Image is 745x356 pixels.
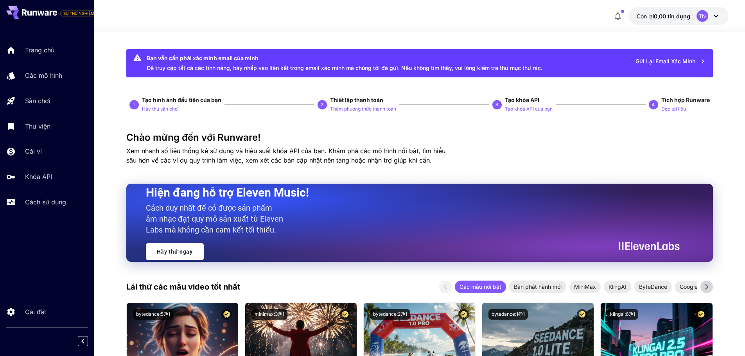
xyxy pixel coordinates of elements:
[373,311,407,317] font: bytedance:2@1
[514,283,562,290] font: Bản phát hành mới
[126,282,240,292] font: Lái thử các mẫu video tốt nhất
[574,283,596,290] font: MiniMax
[492,311,525,317] font: bytedance:1@1
[629,7,729,25] button: 0,00 đô laTN
[255,311,284,317] font: minimax:3@1
[654,13,690,20] font: 0,00 tín dụng
[505,104,553,113] button: Tạo khóa API của bạn
[84,334,94,348] div: Thu gọn thanh bên
[609,283,627,290] font: KlingAI
[696,309,706,320] button: Mẫu được chứng nhận – Được kiểm tra để có hiệu suất tốt nhất và bao gồm giấy phép thương mại.
[63,11,94,16] font: SỰ THỬ NGHIỆM
[330,104,396,113] button: Thêm phương thức thanh toán
[221,309,232,320] button: Mẫu được chứng nhận – Được kiểm tra để có hiệu suất tốt nhất và bao gồm giấy phép thương mại.
[634,281,672,293] div: ByteDance
[604,281,631,293] div: KlingAI
[25,97,50,105] font: Sân chơi
[142,106,179,112] font: Hãy thử sân chơi
[455,281,506,293] div: Các mẫu nổi bật
[25,173,52,181] font: Khóa API
[661,104,686,113] button: Đọc tài liệu
[488,309,528,320] button: bytedance:1@1
[25,147,42,155] font: Cái ví
[370,309,410,320] button: bytedance:2@1
[126,147,445,164] font: Xem nhanh số liệu thống kê sử dụng và hiệu suất khóa API của bạn. Khám phá các mô hình nổi bật, t...
[142,104,179,113] button: Hãy thử sân chơi
[505,97,539,103] font: Tạo khóa API
[699,13,706,19] font: TN
[330,97,383,103] font: Thiết lập thanh toán
[661,97,710,103] font: Tích hợp Runware
[136,311,170,317] font: bytedance:5@1
[505,106,553,112] font: Tạo khóa API của bạn
[460,283,501,290] font: Các mẫu nổi bật
[661,106,686,112] font: Đọc tài liệu
[577,309,587,320] button: Mẫu được chứng nhận – Được kiểm tra để có hiệu suất tốt nhất và bao gồm giấy phép thương mại.
[25,122,50,130] font: Thư viện
[607,309,638,320] button: klingai:6@1
[133,102,135,107] font: 1
[147,64,542,71] font: Để truy cập tất cả các tính năng, hãy nhấp vào liên kết trong email xác minh mà chúng tôi đã gửi....
[25,72,62,79] font: Các mô hình
[157,249,193,255] font: Hãy thử ngay
[631,53,710,69] button: Gửi lại email xác minh
[25,308,46,316] font: Cài đặt
[25,198,66,206] font: Cách sử dụng
[330,106,396,112] font: Thêm phương thức thanh toán
[639,283,667,290] font: ByteDance
[637,13,654,20] font: Còn lại
[637,12,690,20] div: 0,00 đô la
[146,186,309,199] font: Hiện đang hỗ trợ Eleven Music!
[133,309,173,320] button: bytedance:5@1
[495,102,498,107] font: 3
[635,58,695,64] font: Gửi lại email xác minh
[675,281,714,293] div: Google Veo
[142,97,221,103] font: Tạo hình ảnh đầu tiên của bạn
[610,311,635,317] font: klingai:6@1
[60,9,97,18] span: Thêm thẻ thanh toán của bạn để sử dụng đầy đủ chức năng của nền tảng.
[680,283,709,290] font: Google Veo
[652,102,655,107] font: 4
[340,309,350,320] button: Mẫu được chứng nhận – Được kiểm tra để có hiệu suất tốt nhất và bao gồm giấy phép thương mại.
[25,46,54,54] font: Trang chủ
[147,55,259,61] font: Bạn vẫn cần phải xác minh email của mình
[458,309,469,320] button: Mẫu được chứng nhận – Được kiểm tra để có hiệu suất tốt nhất và bao gồm giấy phép thương mại.
[78,336,88,346] button: Thu gọn thanh bên
[321,102,323,107] font: 2
[251,309,287,320] button: minimax:3@1
[146,243,204,260] a: Hãy thử ngay
[569,281,601,293] div: MiniMax
[146,203,283,234] font: Cách duy nhất để có được sản phẩm âm nhạc đạt quy mô sản xuất từ ​​Eleven Labs mà không cần cam k...
[509,281,566,293] div: Bản phát hành mới
[126,132,261,143] font: Chào mừng đến với Runware!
